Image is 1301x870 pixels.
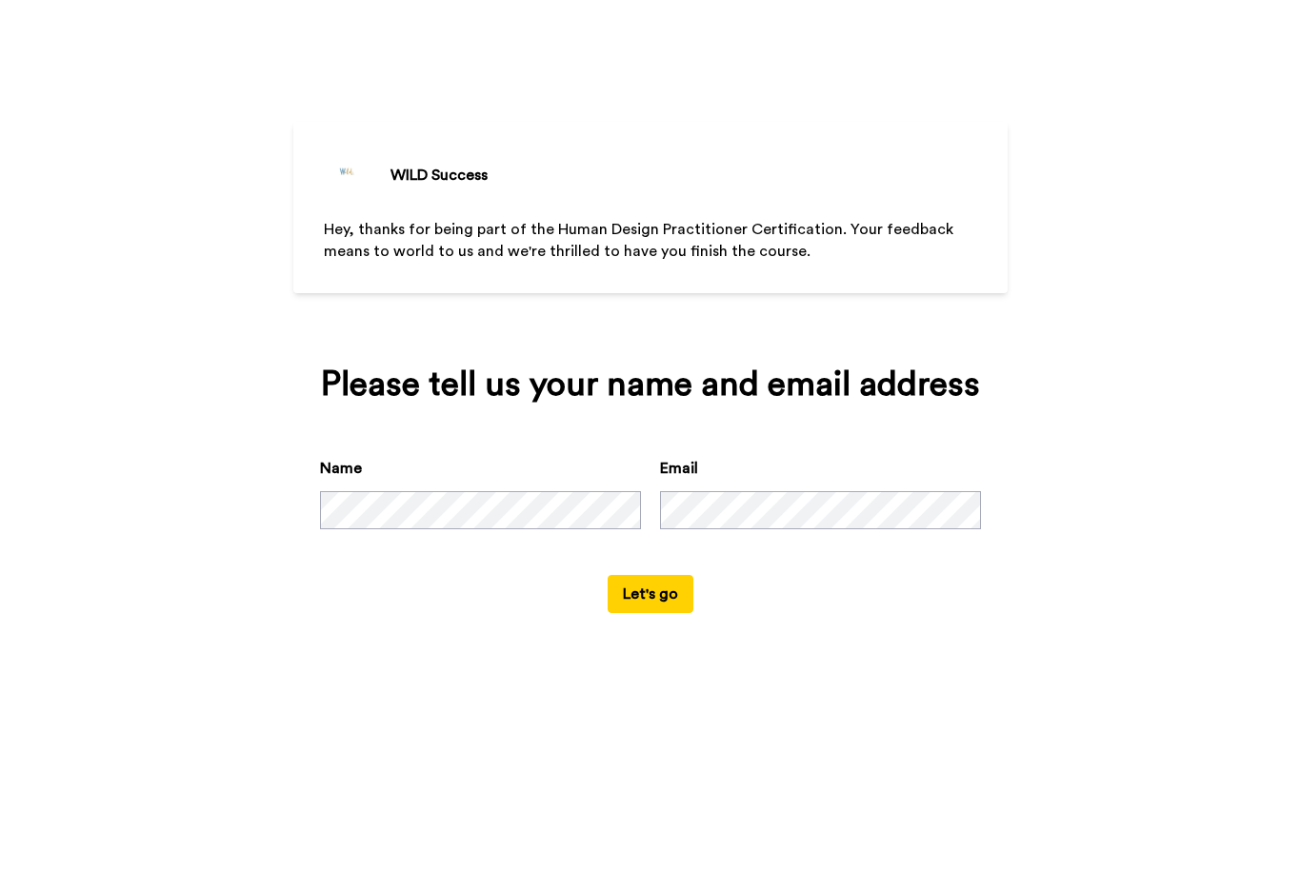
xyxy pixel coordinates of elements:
div: WILD Success [390,164,488,187]
div: Please tell us your name and email address [320,366,981,404]
span: Hey, thanks for being part of the Human Design Practitioner Certification. Your feedback means to... [324,222,957,259]
label: Name [320,457,362,480]
button: Let's go [608,575,693,613]
label: Email [660,457,698,480]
